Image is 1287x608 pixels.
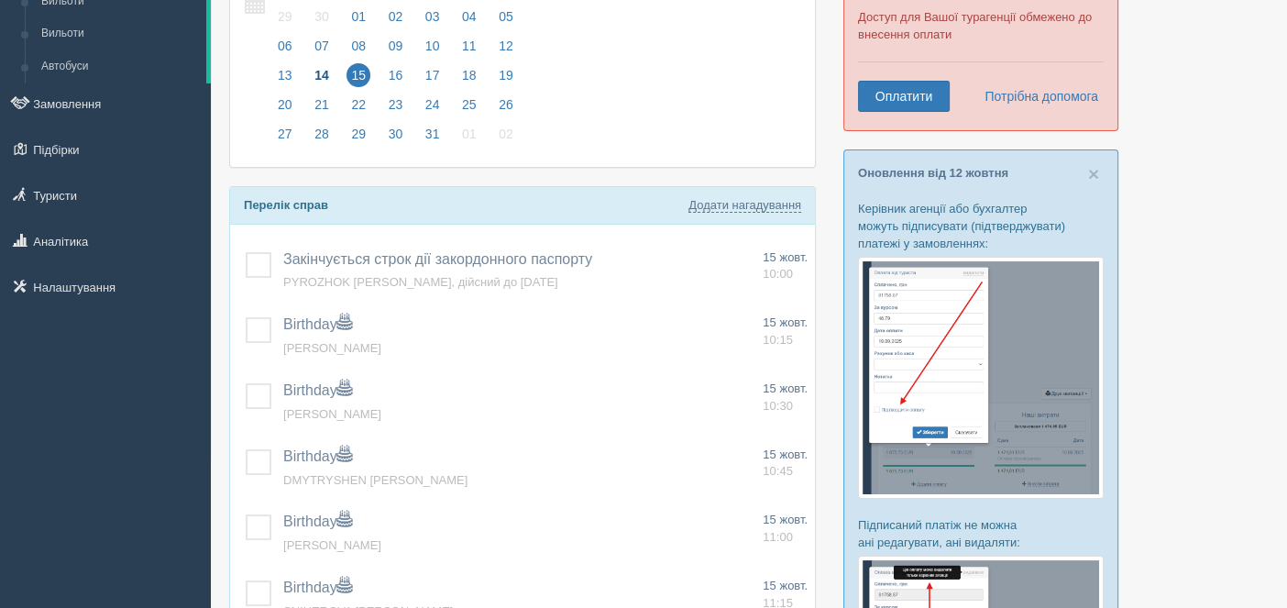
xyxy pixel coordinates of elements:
span: 14 [310,63,334,87]
span: 15 жовт. [763,513,808,526]
a: 10 [415,36,450,65]
a: 23 [379,94,413,124]
a: Вильоти [33,17,206,50]
span: 10:00 [763,267,793,281]
span: 10:30 [763,399,793,413]
a: [PERSON_NAME] [283,341,381,355]
span: 09 [384,34,408,58]
a: 31 [415,124,450,153]
a: 15 жовт. 10:45 [763,447,808,481]
a: 29 [341,124,376,153]
span: 27 [273,122,297,146]
span: 29 [273,5,297,28]
span: 08 [346,34,370,58]
b: Перелік справ [244,198,328,212]
span: 12 [494,34,518,58]
span: 17 [421,63,445,87]
a: 21 [304,94,339,124]
a: Birthday [283,316,352,332]
a: DMYTRYSHEN [PERSON_NAME] [283,473,467,487]
a: 30 [379,124,413,153]
p: Керівник агенції або бухгалтер можуть підписувати (підтверджувати) платежі у замовленнях: [858,200,1104,252]
a: PYROZHOK [PERSON_NAME], дійсний до [DATE] [283,275,558,289]
a: 07 [304,36,339,65]
a: 13 [268,65,302,94]
a: 09 [379,36,413,65]
span: 13 [273,63,297,87]
a: 26 [489,94,519,124]
a: Birthday [283,448,352,464]
a: 14 [304,65,339,94]
img: %D0%BF%D1%96%D0%B4%D1%82%D0%B2%D0%B5%D1%80%D0%B4%D0%B6%D0%B5%D0%BD%D0%BD%D1%8F-%D0%BE%D0%BF%D0%BB... [858,257,1104,499]
a: 15 жовт. 10:00 [763,249,808,283]
span: 19 [494,63,518,87]
span: 15 жовт. [763,315,808,329]
a: 28 [304,124,339,153]
p: Підписаний платіж не можна ані редагувати, ані видаляти: [858,516,1104,551]
a: 27 [268,124,302,153]
a: 02 [489,124,519,153]
a: Оплатити [858,81,950,112]
a: 16 [379,65,413,94]
a: Birthday [283,514,352,529]
span: 04 [457,5,481,28]
a: 15 жовт. 10:15 [763,315,808,348]
a: [PERSON_NAME] [283,538,381,552]
a: Додати нагадування [688,198,801,213]
a: 11 [452,36,487,65]
span: 21 [310,93,334,116]
span: 26 [494,93,518,116]
span: 28 [310,122,334,146]
a: 12 [489,36,519,65]
span: 02 [494,122,518,146]
span: 15 [346,63,370,87]
span: × [1088,163,1099,184]
a: 08 [341,36,376,65]
a: 15 жовт. 11:00 [763,512,808,546]
span: 05 [494,5,518,28]
span: 15 жовт. [763,250,808,264]
span: 20 [273,93,297,116]
span: 15 жовт. [763,579,808,592]
span: 22 [346,93,370,116]
span: 10:15 [763,333,793,347]
span: 11:00 [763,530,793,544]
a: 22 [341,94,376,124]
a: Закінчується строк дії закордонного паспорту [283,251,592,267]
span: 15 жовт. [763,448,808,461]
a: 19 [489,65,519,94]
span: 01 [457,122,481,146]
span: 16 [384,63,408,87]
span: 10:45 [763,464,793,478]
a: Оновлення від 12 жовтня [858,166,1008,180]
span: 03 [421,5,445,28]
span: 30 [384,122,408,146]
span: 25 [457,93,481,116]
span: 10 [421,34,445,58]
span: 30 [310,5,334,28]
a: 06 [268,36,302,65]
span: 29 [346,122,370,146]
a: Birthday [283,382,352,398]
span: 11 [457,34,481,58]
a: Автобуси [33,50,206,83]
span: 02 [384,5,408,28]
a: 17 [415,65,450,94]
a: 24 [415,94,450,124]
a: Birthday [283,580,352,595]
a: 01 [452,124,487,153]
button: Close [1088,164,1099,183]
a: 25 [452,94,487,124]
a: 20 [268,94,302,124]
a: [PERSON_NAME] [283,407,381,421]
span: 07 [310,34,334,58]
